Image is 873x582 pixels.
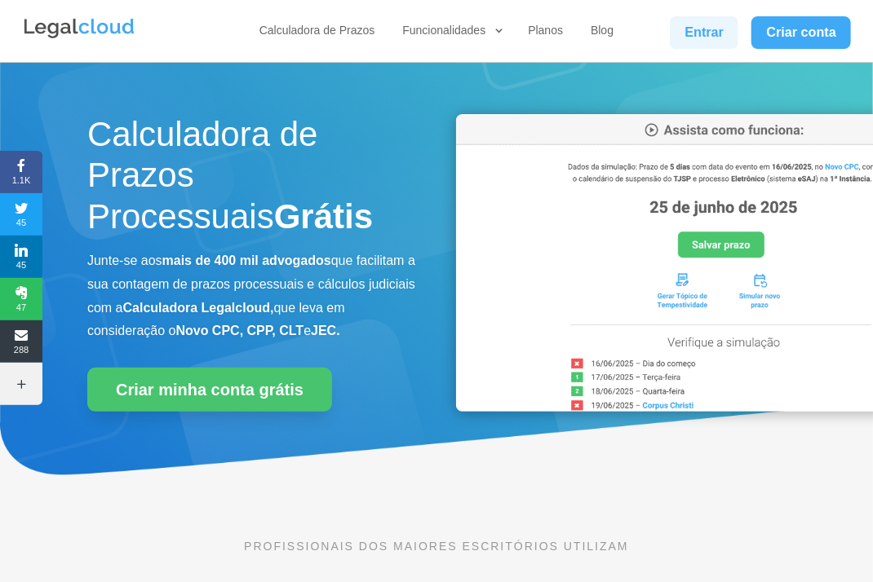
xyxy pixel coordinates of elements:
b: Novo CPC, CPP, CLT [176,324,304,337]
b: Calculadora Legalcloud, [123,301,274,315]
strong: Grátis [274,197,373,236]
a: Funcionalidades [397,23,505,44]
a: Planos [523,23,568,44]
a: Criar conta [751,16,851,49]
b: JEC. [311,324,340,337]
b: mais de 400 mil advogados [162,254,331,267]
p: Junte-se aos que facilitam a sua contagem de prazos processuais e cálculos judiciais com a que le... [87,249,417,343]
a: Entrar [670,16,738,49]
a: Calculadora de Prazos [255,23,380,44]
a: Logo da Legalcloud [22,29,136,43]
img: Legalcloud Logo [22,16,136,41]
p: PROFISSIONAIS DOS MAIORES ESCRITÓRIOS UTILIZAM [87,537,786,555]
h1: Calculadora de Prazos Processuais [87,114,417,245]
a: Blog [586,23,618,44]
a: Criar minha conta grátis [87,368,332,412]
